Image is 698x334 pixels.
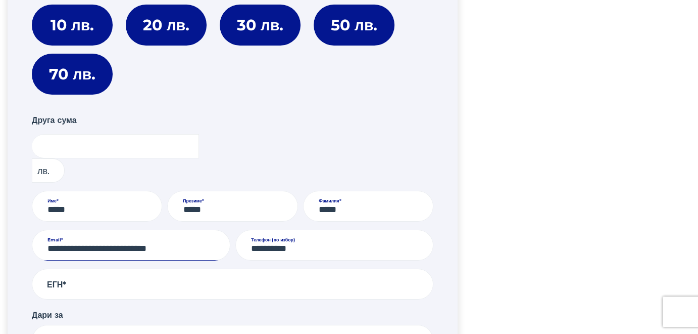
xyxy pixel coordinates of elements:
[32,5,113,46] label: 10 лв.
[126,5,207,46] label: 20 лв.
[32,54,113,95] label: 70 лв.
[220,5,301,46] label: 30 лв.
[32,158,65,183] span: лв.
[314,5,394,46] label: 50 лв.
[32,309,63,321] label: Дари за
[32,114,77,128] label: Друга сума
